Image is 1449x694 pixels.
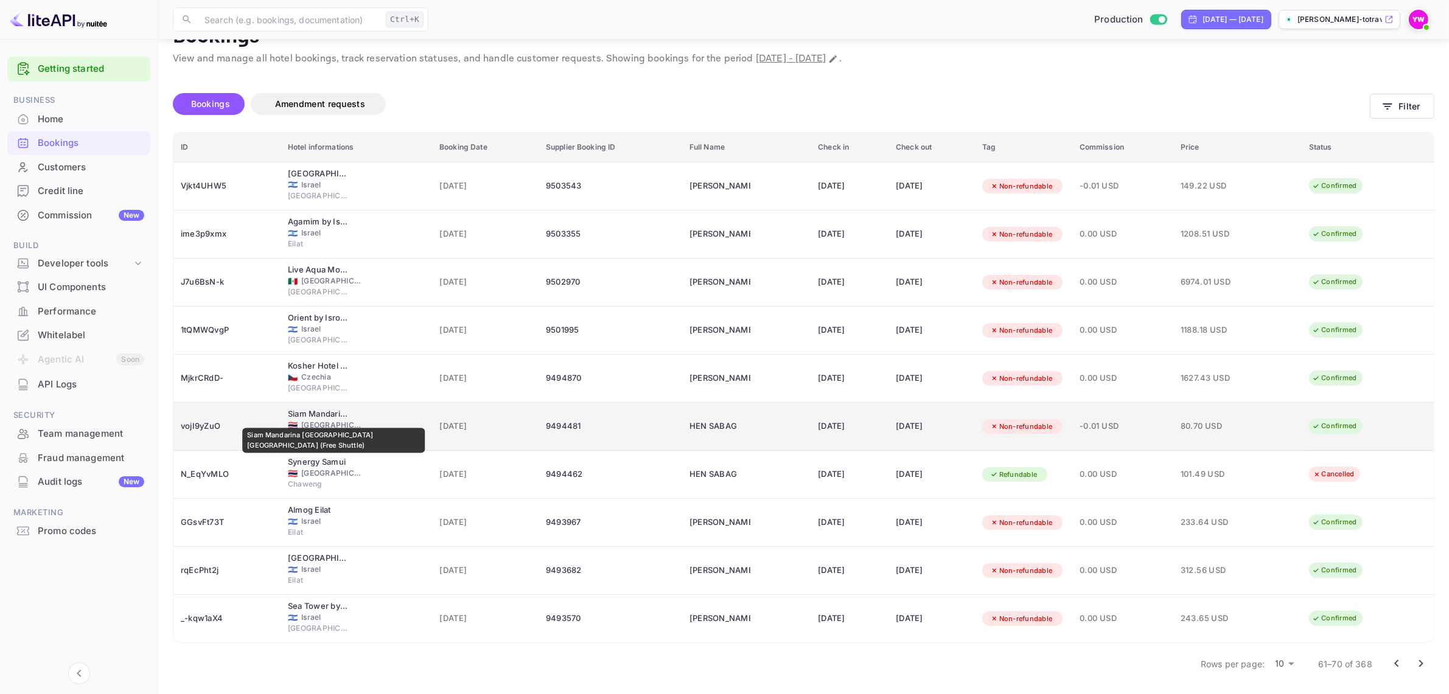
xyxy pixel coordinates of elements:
[38,209,144,223] div: Commission
[690,609,750,628] div: ALBERTO BATIKOFF
[181,272,273,292] div: J7u6BsN-k
[38,378,144,392] div: API Logs
[7,131,150,154] a: Bookings
[301,179,362,190] span: Israel
[288,614,298,622] span: Israel
[197,7,381,32] input: Search (e.g. bookings, documentation)
[38,113,144,127] div: Home
[546,272,675,292] div: 9502970
[1080,420,1166,433] span: -0.01 USD
[288,286,349,297] span: [GEOGRAPHIC_DATA]
[301,420,362,431] span: [GEOGRAPHIC_DATA]
[1181,179,1241,193] span: 149.22 USD
[7,446,150,469] a: Fraud management
[288,623,349,634] span: [GEOGRAPHIC_DATA]
[1080,324,1166,337] span: 0.00 USD
[7,373,150,395] a: API Logs
[7,324,150,346] a: Whitelabel
[1080,372,1166,385] span: 0.00 USD
[690,272,750,292] div: LEONEL CRUZ
[546,369,675,388] div: 9494870
[439,179,531,193] span: [DATE]
[181,513,273,532] div: GGsvFt73T
[1304,563,1364,578] div: Confirmed
[982,467,1046,482] div: Refundable
[181,321,273,340] div: 1tQMWQvgP
[818,513,881,532] div: [DATE]
[439,564,531,577] span: [DATE]
[288,360,349,372] div: Kosher Hotel KING DAVID Prague
[975,133,1072,162] th: Tag
[275,99,365,109] span: Amendment requests
[7,324,150,347] div: Whitelabel
[7,204,150,227] div: CommissionNew
[690,417,750,436] div: HEN SABAG
[1304,322,1364,338] div: Confirmed
[439,227,531,241] span: [DATE]
[288,190,349,201] span: [GEOGRAPHIC_DATA]
[546,224,675,244] div: 9503355
[7,204,150,226] a: CommissionNew
[7,470,150,493] a: Audit logsNew
[288,470,298,477] span: Thailand
[1305,467,1363,482] div: Cancelled
[1080,612,1166,625] span: 0.00 USD
[7,422,150,445] a: Team management
[896,369,968,388] div: [DATE]
[181,609,273,628] div: _-kqw1aX4
[1304,515,1364,530] div: Confirmed
[7,156,150,178] a: Customers
[38,475,144,489] div: Audit logs
[7,300,150,322] a: Performance
[38,62,144,76] a: Getting started
[690,513,750,532] div: ELAD GONEN
[7,519,150,543] div: Promo codes
[288,408,349,420] div: Siam Mandarina Bangkok Suvarnabhumi Airport Hotel (Free Shuttle)
[288,552,349,564] div: Adi Hotel
[1072,133,1173,162] th: Commission
[1304,274,1364,290] div: Confirmed
[1304,178,1364,193] div: Confirmed
[896,609,968,628] div: [DATE]
[439,372,531,385] span: [DATE]
[982,515,1061,530] div: Non-refundable
[682,133,811,162] th: Full Name
[288,456,349,468] div: Synergy Samui
[7,422,150,446] div: Team management
[690,561,750,580] div: MERAV SHIRAZI
[1181,420,1241,433] span: 80.70 USD
[288,566,298,574] span: Israel
[181,417,273,436] div: vojI9yZuO
[439,612,531,625] span: [DATE]
[173,93,1370,115] div: account-settings tabs
[1304,611,1364,626] div: Confirmed
[1304,418,1364,434] div: Confirmed
[546,417,675,436] div: 9494481
[1181,516,1241,529] span: 233.64 USD
[1384,651,1409,676] button: Go to previous page
[896,513,968,532] div: [DATE]
[7,108,150,131] div: Home
[818,561,881,580] div: [DATE]
[288,238,349,249] span: Eilat
[1269,655,1299,673] div: 10
[7,519,150,542] a: Promo codes
[439,468,531,481] span: [DATE]
[38,280,144,294] div: UI Components
[1370,94,1434,119] button: Filter
[896,561,968,580] div: [DATE]
[818,224,881,244] div: [DATE]
[690,224,750,244] div: YOAV JACOBI
[1318,658,1372,670] p: 61–70 of 368
[7,300,150,324] div: Performance
[38,451,144,465] div: Fraud management
[1181,276,1241,289] span: 6974.01 USD
[7,373,150,397] div: API Logs
[982,419,1061,434] div: Non-refundable
[896,465,968,484] div: [DATE]
[690,321,750,340] div: YOSEF SHEIN
[181,561,273,580] div: rqEcPht2j
[301,612,362,623] span: Israel
[690,369,750,388] div: SHACHAR SHTERN
[546,609,675,628] div: 9493570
